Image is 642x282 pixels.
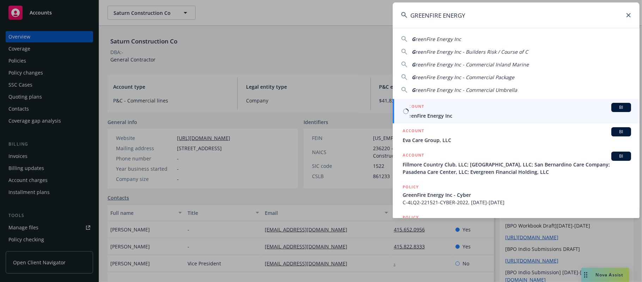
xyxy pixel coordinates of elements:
span: Eva Care Group, LLC [403,136,631,144]
span: C-4LQ2-221521-CYBER-2022, [DATE]-[DATE] [403,199,631,206]
a: ACCOUNTBIEva Care Group, LLC [393,123,640,148]
h5: POLICY [403,214,419,221]
span: BI [614,129,628,135]
span: reenFire Energy Inc - Commercial Package [415,74,514,81]
a: POLICY [393,210,640,240]
h5: ACCOUNT [403,127,424,136]
span: GreenFire Energy Inc [403,112,631,119]
span: reenFire Energy Inc - Commercial Inland Marine [415,61,529,68]
span: reenFire Energy Inc [415,36,461,42]
a: ACCOUNTBIFillmore Country Club, LLC; [GEOGRAPHIC_DATA], LLC; San Bernardino Care Company; Pasaden... [393,148,640,180]
span: reenFire Energy Inc - Builders Risk / Course of C [415,48,528,55]
span: G [412,36,415,42]
h5: POLICY [403,183,419,190]
span: G [412,87,415,93]
span: reenFire Energy Inc - Commercial Umbrella [415,87,517,93]
h5: ACCOUNT [403,152,424,160]
span: BI [614,153,628,159]
span: G [412,74,415,81]
span: BI [614,104,628,111]
input: Search... [393,2,640,28]
a: ACCOUNTBIGreenFire Energy Inc [393,99,640,123]
span: Fillmore Country Club, LLC; [GEOGRAPHIC_DATA], LLC; San Bernardino Care Company; Pasadena Care Ce... [403,161,631,176]
h5: ACCOUNT [403,103,424,111]
span: G [412,61,415,68]
span: G [412,48,415,55]
span: GreenFire Energy Inc - Cyber [403,191,631,199]
a: POLICYGreenFire Energy Inc - CyberC-4LQ2-221521-CYBER-2022, [DATE]-[DATE] [393,180,640,210]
